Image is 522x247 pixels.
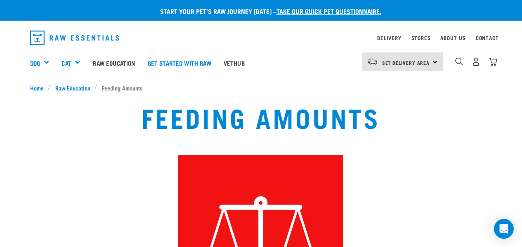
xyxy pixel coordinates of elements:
a: take our quick pet questionnaire. [276,9,381,13]
a: Get started with Raw [142,46,217,79]
a: Cat [61,58,71,68]
nav: breadcrumbs [30,83,492,92]
img: Raw Essentials Logo [30,31,119,45]
nav: dropdown navigation [24,27,499,48]
a: About Us [440,36,465,39]
a: Stores [411,36,431,39]
div: Open Intercom Messenger [494,219,514,239]
span: Home [30,83,44,92]
img: user.png [472,57,480,66]
a: Raw Education [87,46,141,79]
h1: Feeding Amounts [142,102,380,132]
a: Raw Education [51,83,94,92]
img: home-icon@2x.png [489,57,497,66]
span: Set Delivery Area [382,61,430,64]
img: van-moving.png [367,58,378,65]
a: Dog [30,58,40,68]
img: home-icon-1@2x.png [455,57,463,65]
a: Delivery [377,36,401,39]
span: Raw Education [55,83,90,92]
a: Home [30,83,48,92]
a: Contact [476,36,499,39]
a: Vethub [217,46,251,79]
